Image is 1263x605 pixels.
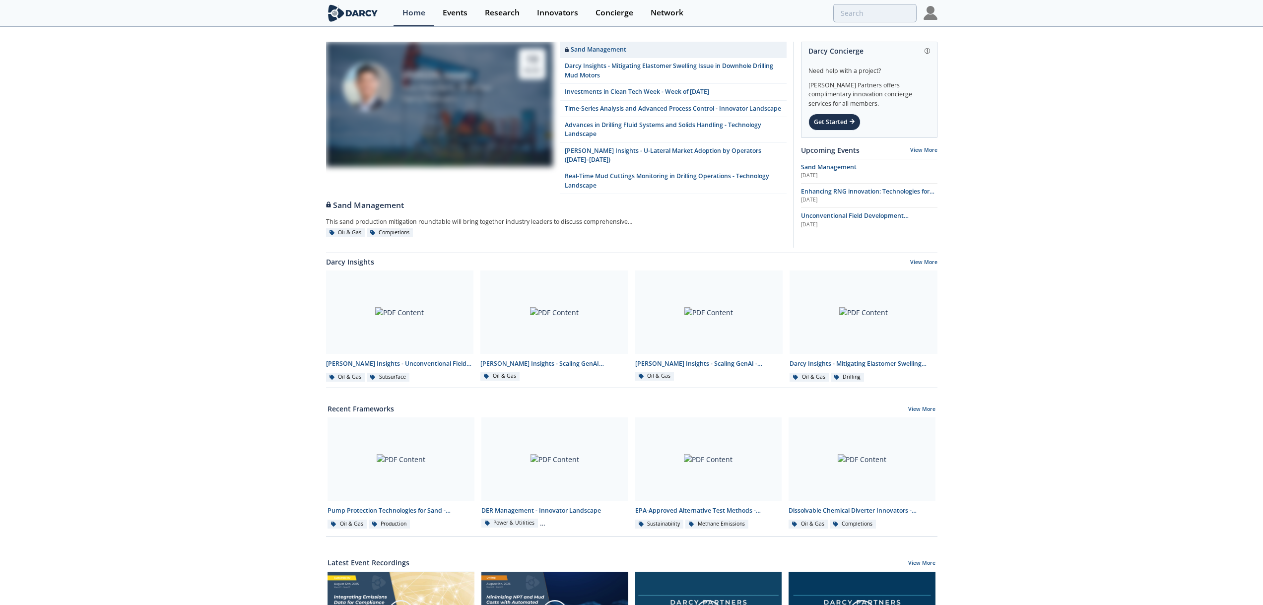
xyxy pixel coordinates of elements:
input: Advanced Search [833,4,917,22]
a: Time-Series Analysis and Advanced Process Control - Innovator Landscape [560,101,787,117]
a: Advances in Drilling Fluid Systems and Solids Handling - Technology Landscape [560,117,787,143]
img: Ron Sasaki [343,63,392,111]
a: PDF Content [PERSON_NAME] Insights - Scaling GenAI - Innovator Spotlights Oil & Gas [632,270,787,382]
img: information.svg [925,48,930,54]
div: Power & Utilities [481,519,538,528]
div: Darcy Partners [402,93,492,105]
a: Sand Management [DATE] [801,163,937,180]
a: Enhancing RNG innovation: Technologies for Sustainable Energy [DATE] [801,187,937,204]
div: [PERSON_NAME] Partners offers complimentary innovation concierge services for all members. [808,75,930,108]
a: View More [910,259,937,268]
a: PDF Content Dissolvable Chemical Diverter Innovators - Innovator Landscape Oil & Gas Completions [785,417,939,529]
div: Home [402,9,425,17]
a: Sand Management [560,42,787,58]
img: Profile [924,6,937,20]
a: [PERSON_NAME] Insights - U-Lateral Market Adoption by Operators ([DATE]–[DATE]) [560,143,787,169]
img: logo-wide.svg [326,4,380,22]
div: 19 [524,53,540,66]
div: Sand Management [326,200,787,211]
div: Innovators [537,9,578,17]
a: Ron Sasaki [PERSON_NAME] Vice President, Oil & Gas Darcy Partners 19 Aug [326,42,553,194]
div: Oil & Gas [326,373,365,382]
a: PDF Content EPA-Approved Alternative Test Methods - Innovator Comparison Sustainability Methane E... [632,417,786,529]
div: [DATE] [801,196,937,204]
a: View More [908,405,935,414]
div: Need help with a project? [808,60,930,75]
span: Sand Management [801,163,857,171]
span: Enhancing RNG innovation: Technologies for Sustainable Energy [801,187,934,204]
div: Oil & Gas [480,372,520,381]
div: Sand Management [565,45,626,54]
div: Subsurface [367,373,409,382]
div: [DATE] [801,221,937,229]
a: Unconventional Field Development Optimization through Geochemical Fingerprinting Technology [DATE] [801,211,937,228]
div: This sand production mitigation roundtable will bring together industry leaders to discuss compre... [326,214,660,228]
a: View More [910,146,937,153]
div: Pump Protection Technologies for Sand - Innovator Shortlist [328,506,474,515]
div: [PERSON_NAME] Insights - Scaling GenAI - Innovator Spotlights [635,359,783,368]
div: Events [443,9,467,17]
div: Methane Emissions [685,520,748,529]
div: Get Started [808,114,861,131]
span: Unconventional Field Development Optimization through Geochemical Fingerprinting Technology [801,211,909,238]
div: Drilling [831,373,864,382]
div: Darcy Concierge [808,42,930,60]
div: Vice President, Oil & Gas [402,82,492,94]
div: Concierge [596,9,633,17]
a: Recent Frameworks [328,403,394,414]
div: Oil & Gas [790,373,829,382]
a: Sand Management [326,194,787,211]
a: Upcoming Events [801,145,860,155]
a: View More [908,559,935,568]
div: [PERSON_NAME] Insights - Scaling GenAI Roundtable [480,359,628,368]
a: Investments in Clean Tech Week - Week of [DATE] [560,84,787,100]
div: Completions [367,228,413,237]
div: Aug [524,66,540,75]
div: Production [369,520,410,529]
a: Latest Event Recordings [328,557,409,568]
div: Oil & Gas [789,520,828,529]
div: [PERSON_NAME] Insights - Unconventional Field Development Optimization through Geochemical Finger... [326,359,474,368]
a: PDF Content [PERSON_NAME] Insights - Scaling GenAI Roundtable Oil & Gas [477,270,632,382]
div: Network [651,9,683,17]
a: Real-Time Mud Cuttings Monitoring in Drilling Operations - Technology Landscape [560,168,787,194]
div: Darcy Insights - Mitigating Elastomer Swelling Issue in Downhole Drilling Mud Motors [790,359,937,368]
iframe: chat widget [1221,565,1253,595]
div: Research [485,9,520,17]
div: Oil & Gas [328,520,367,529]
div: Oil & Gas [635,372,674,381]
a: Darcy Insights - Mitigating Elastomer Swelling Issue in Downhole Drilling Mud Motors [560,58,787,84]
a: PDF Content Pump Protection Technologies for Sand - Innovator Shortlist Oil & Gas Production [324,417,478,529]
div: Completions [830,520,876,529]
div: DER Management - Innovator Landscape [481,506,628,515]
div: [PERSON_NAME] [402,68,492,81]
div: Dissolvable Chemical Diverter Innovators - Innovator Landscape [789,506,935,515]
div: Oil & Gas [326,228,365,237]
div: Sustainability [635,520,684,529]
a: Darcy Insights [326,257,374,267]
div: EPA-Approved Alternative Test Methods - Innovator Comparison [635,506,782,515]
a: PDF Content DER Management - Innovator Landscape Power & Utilities [478,417,632,529]
a: PDF Content [PERSON_NAME] Insights - Unconventional Field Development Optimization through Geoche... [323,270,477,382]
a: PDF Content Darcy Insights - Mitigating Elastomer Swelling Issue in Downhole Drilling Mud Motors ... [786,270,941,382]
div: [DATE] [801,172,937,180]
